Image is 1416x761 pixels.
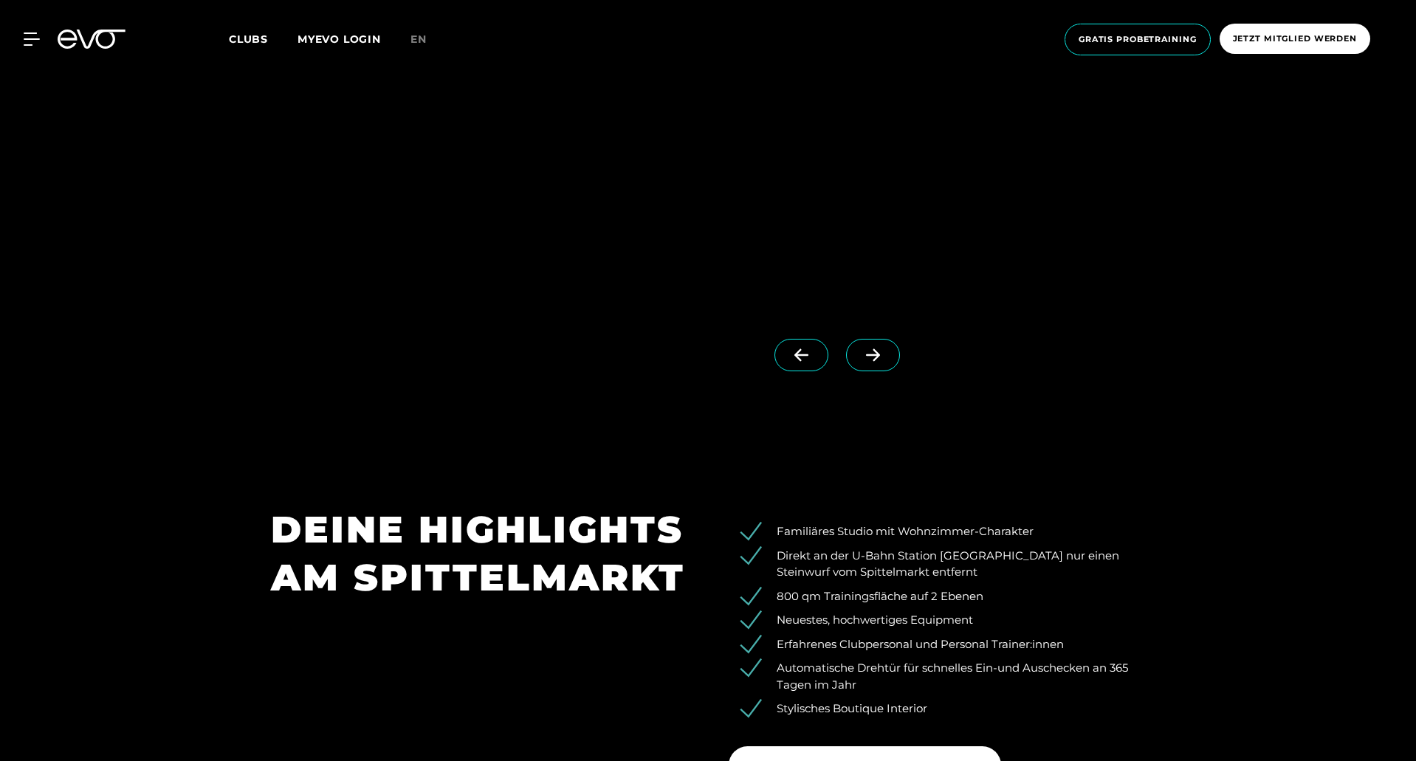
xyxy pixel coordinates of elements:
[1079,33,1197,46] span: Gratis Probetraining
[410,32,427,46] span: en
[751,588,1145,605] li: 800 qm Trainingsfläche auf 2 Ebenen
[1060,24,1215,55] a: Gratis Probetraining
[751,700,1145,717] li: Stylisches Boutique Interior
[751,548,1145,581] li: Direkt an der U-Bahn Station [GEOGRAPHIC_DATA] nur einen Steinwurf vom Spittelmarkt entfernt
[751,660,1145,693] li: Automatische Drehtür für schnelles Ein-und Auschecken an 365 Tagen im Jahr
[751,523,1145,540] li: Familiäres Studio mit Wohnzimmer-Charakter
[229,32,268,46] span: Clubs
[410,31,444,48] a: en
[229,32,298,46] a: Clubs
[1215,24,1375,55] a: Jetzt Mitglied werden
[751,636,1145,653] li: Erfahrenes Clubpersonal und Personal Trainer:innen
[271,506,687,602] h1: DEINE HIGHLIGHTS AM SPITTELMARKT
[1233,32,1357,45] span: Jetzt Mitglied werden
[751,612,1145,629] li: Neuestes, hochwertiges Equipment
[298,32,381,46] a: MYEVO LOGIN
